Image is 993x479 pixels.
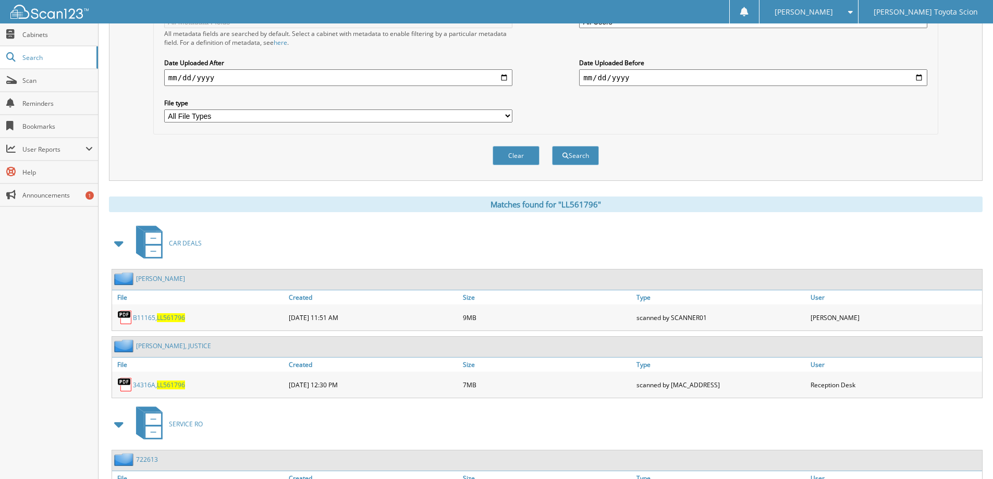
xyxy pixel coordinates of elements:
input: end [579,69,927,86]
img: folder2.png [114,453,136,466]
div: scanned by SCANNER01 [634,307,808,328]
a: Size [460,290,634,304]
a: Created [286,290,460,304]
a: here [274,38,287,47]
div: [DATE] 11:51 AM [286,307,460,328]
span: Announcements [22,191,93,200]
span: [PERSON_NAME] [775,9,833,15]
span: Search [22,53,91,62]
img: scan123-logo-white.svg [10,5,89,19]
span: Reminders [22,99,93,108]
a: [PERSON_NAME], JUSTICE [136,341,211,350]
div: 9MB [460,307,634,328]
a: Size [460,358,634,372]
span: [PERSON_NAME] Toyota Scion [874,9,978,15]
a: SERVICE RO [130,403,203,445]
label: Date Uploaded Before [579,58,927,67]
span: LL561796 [157,380,185,389]
span: Cabinets [22,30,93,39]
a: CAR DEALS [130,223,202,264]
a: 34316A,LL561796 [133,380,185,389]
span: CAR DEALS [169,239,202,248]
div: [DATE] 12:30 PM [286,374,460,395]
img: PDF.png [117,310,133,325]
label: Date Uploaded After [164,58,512,67]
input: start [164,69,512,86]
span: User Reports [22,145,85,154]
label: File type [164,99,512,107]
a: File [112,358,286,372]
a: 722613 [136,455,158,464]
a: File [112,290,286,304]
a: User [808,358,982,372]
div: scanned by [MAC_ADDRESS] [634,374,808,395]
img: folder2.png [114,272,136,285]
span: SERVICE RO [169,420,203,428]
img: PDF.png [117,377,133,392]
img: folder2.png [114,339,136,352]
a: B11165,LL561796 [133,313,185,322]
div: [PERSON_NAME] [808,307,982,328]
div: Reception Desk [808,374,982,395]
span: Scan [22,76,93,85]
a: Created [286,358,460,372]
div: Matches found for "LL561796" [109,196,983,212]
span: LL561796 [157,313,185,322]
a: Type [634,290,808,304]
div: 7MB [460,374,634,395]
a: Type [634,358,808,372]
div: All metadata fields are searched by default. Select a cabinet with metadata to enable filtering b... [164,29,512,47]
a: [PERSON_NAME] [136,274,185,283]
button: Clear [493,146,540,165]
div: 1 [85,191,94,200]
button: Search [552,146,599,165]
span: Bookmarks [22,122,93,131]
span: Help [22,168,93,177]
a: User [808,290,982,304]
